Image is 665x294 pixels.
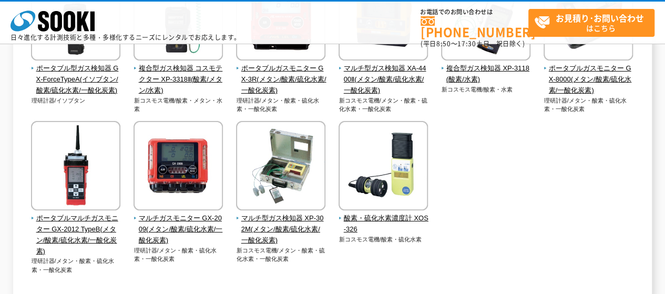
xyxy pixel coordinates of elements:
span: お電話でのお問い合わせは [421,9,528,15]
p: 日々進化する計測技術と多種・多様化するニーズにレンタルでお応えします。 [11,34,241,40]
p: 理研計器/メタン・酸素・硫化水素・一酸化炭素 [544,96,633,114]
p: 新コスモス電機/酸素・メタン・水素 [134,96,223,114]
span: はこちら [534,9,654,36]
span: (平日 ～ 土日、祝日除く) [421,39,525,48]
a: ポータブルマルチガスモニター GX-2012 TypeB(メタン/酸素/硫化水素/一酸化炭素) [31,203,121,257]
p: 理研計器/メタン・酸素・硫化水素・一酸化炭素 [31,257,121,274]
a: [PHONE_NUMBER] [421,16,528,38]
img: マルチ型ガス検知器 XP-302M(メタン/酸素/硫化水素/一酸化炭素) [236,121,325,213]
img: 酸素・硫化水素濃度計 XOS-326 [339,121,428,213]
a: マルチ型ガス検知器 XA-4400Ⅱ(メタン/酸素/硫化水素/一酸化炭素) [339,53,428,96]
span: 複合型ガス検知器 XP-3118(酸素/水素) [441,63,531,85]
span: 8:50 [436,39,451,48]
a: ポータブルガスモニター GX-3R(メタン/酸素/硫化水素/一酸化炭素) [236,53,326,96]
span: 複合型ガス検知器 コスモテクター XP-3318Ⅱ(酸素/メタン/水素) [134,63,223,96]
p: 新コスモス電機/メタン・酸素・硫化水素・一酸化炭素 [339,96,428,114]
span: マルチ型ガス検知器 XA-4400Ⅱ(メタン/酸素/硫化水素/一酸化炭素) [339,63,428,96]
a: マルチガスモニター GX-2009(メタン/酸素/硫化水素/一酸化炭素) [134,203,223,246]
a: ポータブル型ガス検知器 GX-ForceTypeA(イソブタン/酸素/硫化水素/一酸化炭素) [31,53,121,96]
span: ポータブルガスモニター GX-8000(メタン/酸素/硫化水素/一酸化炭素) [544,63,633,96]
p: 新コスモス電機/酸素・硫化水素 [339,235,428,244]
p: 理研計器/イソブタン [31,96,121,105]
span: ポータブルガスモニター GX-3R(メタン/酸素/硫化水素/一酸化炭素) [236,63,326,96]
strong: お見積り･お問い合わせ [556,12,644,24]
a: マルチ型ガス検知器 XP-302M(メタン/酸素/硫化水素/一酸化炭素) [236,203,326,246]
p: 新コスモス電機/酸素・水素 [441,85,531,94]
a: 酸素・硫化水素濃度計 XOS-326 [339,203,428,235]
p: 理研計器/メタン・酸素・硫化水素・一酸化炭素 [236,96,326,114]
span: 17:30 [457,39,476,48]
span: ポータブルマルチガスモニター GX-2012 TypeB(メタン/酸素/硫化水素/一酸化炭素) [31,213,121,257]
p: 理研計器/メタン・酸素・硫化水素・一酸化炭素 [134,246,223,263]
a: 複合型ガス検知器 XP-3118(酸素/水素) [441,53,531,85]
span: 酸素・硫化水素濃度計 XOS-326 [339,213,428,235]
span: マルチ型ガス検知器 XP-302M(メタン/酸素/硫化水素/一酸化炭素) [236,213,326,246]
a: 複合型ガス検知器 コスモテクター XP-3318Ⅱ(酸素/メタン/水素) [134,53,223,96]
img: マルチガスモニター GX-2009(メタン/酸素/硫化水素/一酸化炭素) [134,121,223,213]
img: ポータブルマルチガスモニター GX-2012 TypeB(メタン/酸素/硫化水素/一酸化炭素) [31,121,120,213]
a: お見積り･お問い合わせはこちら [528,9,654,37]
span: ポータブル型ガス検知器 GX-ForceTypeA(イソブタン/酸素/硫化水素/一酸化炭素) [31,63,121,96]
a: ポータブルガスモニター GX-8000(メタン/酸素/硫化水素/一酸化炭素) [544,53,633,96]
p: 新コスモス電機/メタン・酸素・硫化水素・一酸化炭素 [236,246,326,263]
span: マルチガスモニター GX-2009(メタン/酸素/硫化水素/一酸化炭素) [134,213,223,246]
